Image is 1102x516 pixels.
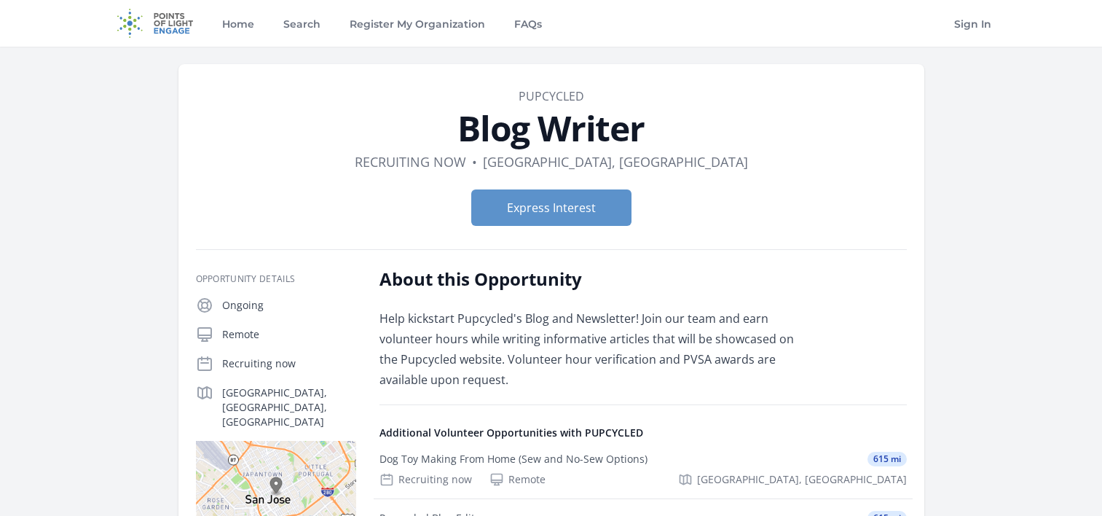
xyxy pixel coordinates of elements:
p: Ongoing [222,298,356,313]
span: [GEOGRAPHIC_DATA], [GEOGRAPHIC_DATA] [697,472,907,487]
dd: Recruiting now [355,152,466,172]
span: 615 mi [867,452,907,466]
div: Recruiting now [379,472,472,487]
a: PUPCYCLED [519,88,584,104]
p: Help kickstart Pupcycled's Blog and Newsletter! Join our team and earn volunteer hours while writ... [379,308,806,390]
h2: About this Opportunity [379,267,806,291]
a: Dog Toy Making From Home (Sew and No-Sew Options) 615 mi Recruiting now Remote [GEOGRAPHIC_DATA],... [374,440,913,499]
dd: [GEOGRAPHIC_DATA], [GEOGRAPHIC_DATA] [483,152,748,172]
h4: Additional Volunteer Opportunities with PUPCYCLED [379,426,907,440]
h1: Blog Writer [196,111,907,146]
div: • [472,152,477,172]
p: Remote [222,327,356,342]
button: Express Interest [471,189,631,226]
p: [GEOGRAPHIC_DATA], [GEOGRAPHIC_DATA], [GEOGRAPHIC_DATA] [222,386,356,429]
h3: Opportunity Details [196,273,356,285]
div: Dog Toy Making From Home (Sew and No-Sew Options) [379,452,648,466]
p: Recruiting now [222,356,356,371]
div: Remote [489,472,546,487]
